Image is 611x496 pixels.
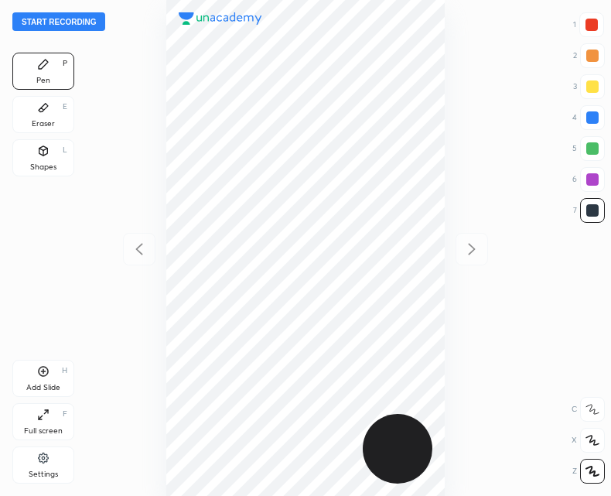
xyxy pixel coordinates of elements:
div: 2 [573,43,605,68]
div: Shapes [30,163,56,171]
div: L [63,146,67,154]
div: H [62,367,67,375]
div: 4 [572,105,605,130]
button: Start recording [12,12,105,31]
div: Add Slide [26,384,60,392]
div: 7 [573,198,605,223]
div: 5 [572,136,605,161]
div: Pen [36,77,50,84]
div: Z [572,459,605,484]
div: 3 [573,74,605,99]
div: E [63,103,67,111]
img: logo.38c385cc.svg [179,12,262,25]
div: C [572,397,605,422]
div: Settings [29,470,58,478]
div: 6 [572,167,605,192]
div: 1 [573,12,604,37]
div: Full screen [24,427,63,435]
div: Eraser [32,120,55,128]
div: X [572,428,605,453]
div: F [63,410,67,418]
div: P [63,60,67,67]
